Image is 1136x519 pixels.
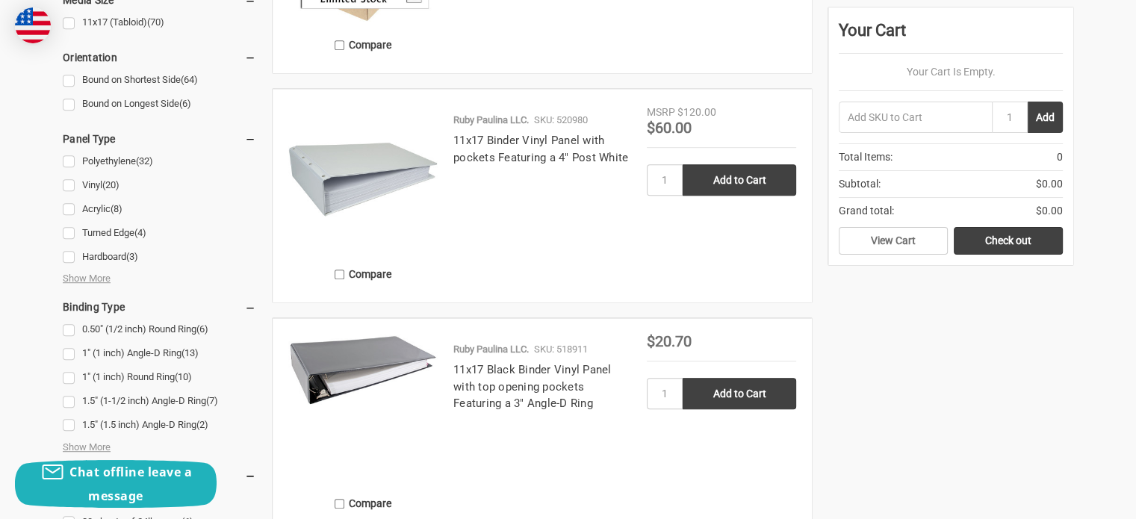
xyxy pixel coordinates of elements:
span: (8) [111,203,122,214]
span: $120.00 [677,106,716,118]
span: $20.70 [647,332,692,350]
a: Polyethylene [63,152,256,172]
span: (6) [179,98,191,109]
span: Total Items: [839,149,893,165]
h5: Panel Type [63,130,256,148]
label: Compare [288,262,438,287]
span: (4) [134,227,146,238]
input: Add to Cart [683,164,796,196]
span: Show More [63,440,111,455]
h5: Binding Type [63,298,256,316]
span: (6) [196,323,208,335]
input: Compare [335,499,344,509]
span: (7) [206,395,218,406]
p: Ruby Paulina LLC. [453,113,529,128]
a: 1.5" (1.5 inch) Angle-D Ring [63,415,256,435]
span: (32) [136,155,153,167]
p: SKU: 518911 [534,342,588,357]
span: (20) [102,179,120,190]
a: Bound on Longest Side [63,94,256,114]
span: Grand total: [839,203,894,219]
a: 11x17 Black Binder Vinyl Panel with top opening pockets Featuring a 3" Angle-D Ring [453,363,612,410]
iframe: Google Customer Reviews [1013,479,1136,519]
span: $60.00 [647,119,692,137]
span: Show More [63,271,111,286]
a: Bound on Shortest Side [63,70,256,90]
img: 11x17 Black Binder Vinyl Panel with top opening pockets Featuring a 3" Angle-D Ring [288,334,438,407]
a: View Cart [839,227,948,255]
a: Hardboard [63,247,256,267]
button: Add [1028,102,1063,133]
button: Chat offline leave a message [15,460,217,508]
input: Compare [335,40,344,50]
div: Your Cart [839,18,1063,54]
a: 11x17 Binder Vinyl Panel with pockets Featuring a 4" Post White [453,134,628,164]
span: $0.00 [1036,176,1063,192]
a: 1" (1 inch) Angle-D Ring [63,344,256,364]
p: Ruby Paulina LLC. [453,342,529,357]
img: 11x17 Binder Vinyl Panel with pockets Featuring a 4" Post White [288,105,438,254]
img: duty and tax information for United States [15,7,51,43]
a: 11x17 Black Binder Vinyl Panel with top opening pockets Featuring a 3" Angle-D Ring [288,334,438,483]
span: (13) [181,347,199,358]
h5: Orientation [63,49,256,66]
span: (10) [175,371,192,382]
span: (2) [196,419,208,430]
span: (64) [181,74,198,85]
a: Check out [954,227,1063,255]
span: (70) [147,16,164,28]
input: Add SKU to Cart [839,102,992,133]
span: 0 [1057,149,1063,165]
a: Vinyl [63,175,256,196]
label: Compare [288,33,438,58]
span: (3) [126,251,138,262]
p: Your Cart Is Empty. [839,64,1063,80]
input: Add to Cart [683,378,796,409]
a: 11x17 (Tabloid) [63,13,256,33]
span: Subtotal: [839,176,881,192]
a: 0.50" (1/2 inch) Round Ring [63,320,256,340]
label: Compare [288,491,438,516]
div: MSRP [647,105,675,120]
p: SKU: 520980 [534,113,588,128]
a: Turned Edge [63,223,256,243]
span: Chat offline leave a message [69,464,192,504]
a: 1.5" (1-1/2 inch) Angle-D Ring [63,391,256,411]
a: Acrylic [63,199,256,220]
input: Compare [335,270,344,279]
span: $0.00 [1036,203,1063,219]
a: 1" (1 inch) Round Ring [63,367,256,388]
